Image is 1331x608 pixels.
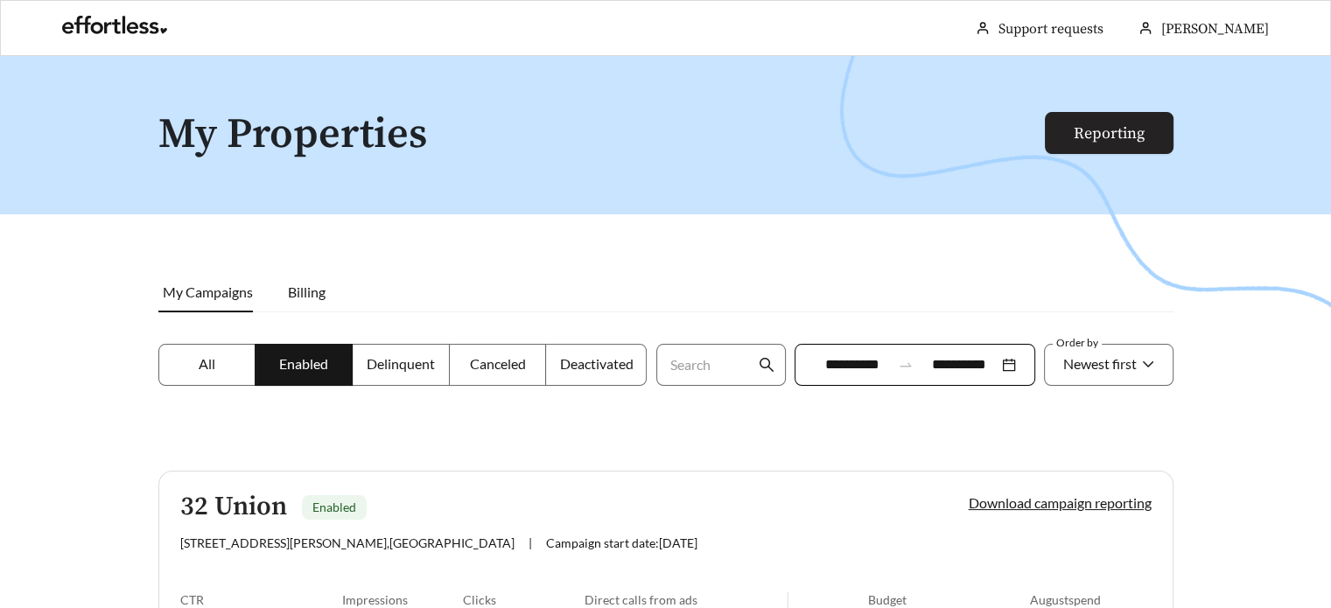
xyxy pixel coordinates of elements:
[969,494,1152,511] a: Download campaign reporting
[367,355,435,372] span: Delinquent
[470,355,526,372] span: Canceled
[163,283,253,300] span: My Campaigns
[546,535,697,550] span: Campaign start date: [DATE]
[898,357,914,373] span: swap-right
[180,592,342,607] div: CTR
[342,592,464,607] div: Impressions
[1045,112,1173,154] button: Reporting
[1030,592,1152,607] div: August spend
[180,493,287,521] h5: 32 Union
[180,535,515,550] span: [STREET_ADDRESS][PERSON_NAME] , [GEOGRAPHIC_DATA]
[998,20,1103,38] a: Support requests
[1161,20,1269,38] span: [PERSON_NAME]
[158,112,1047,158] h1: My Properties
[199,355,215,372] span: All
[279,355,328,372] span: Enabled
[868,592,1030,607] div: Budget
[898,357,914,373] span: to
[759,357,774,373] span: search
[529,535,532,550] span: |
[288,283,326,300] span: Billing
[1063,355,1137,372] span: Newest first
[463,592,585,607] div: Clicks
[559,355,633,372] span: Deactivated
[1074,123,1145,143] a: Reporting
[585,592,787,607] div: Direct calls from ads
[312,500,356,514] span: Enabled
